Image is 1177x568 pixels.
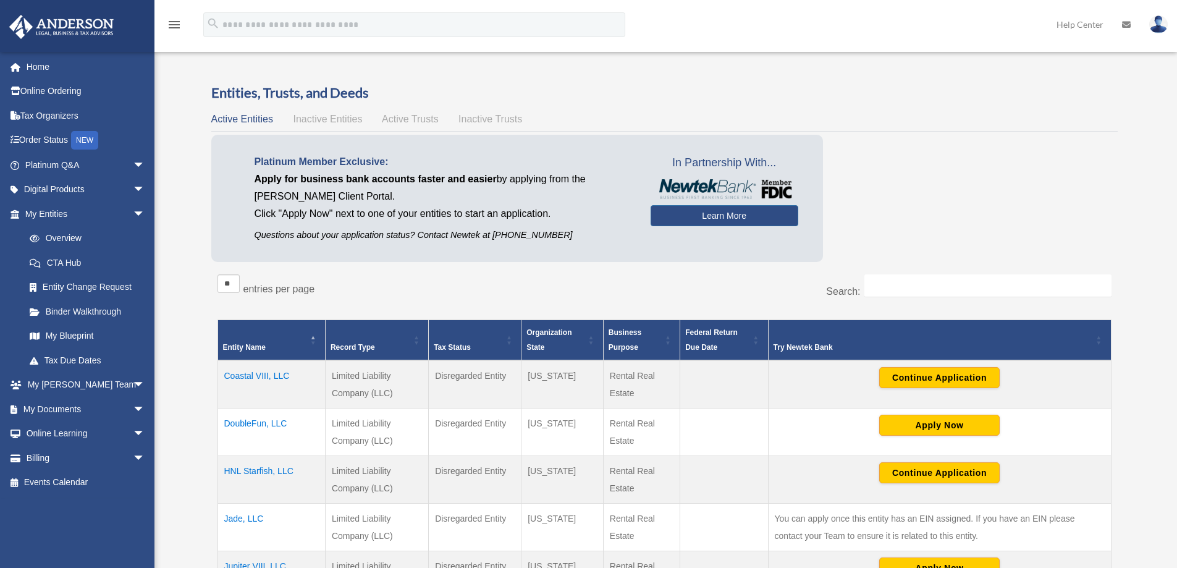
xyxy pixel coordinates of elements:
a: Overview [17,226,151,251]
a: Billingarrow_drop_down [9,446,164,470]
td: [US_STATE] [521,504,604,551]
td: Limited Liability Company (LLC) [325,456,428,504]
td: Disregarded Entity [429,456,521,504]
td: Disregarded Entity [429,409,521,456]
span: arrow_drop_down [133,201,158,227]
a: Learn More [651,205,798,226]
th: Try Newtek Bank : Activate to sort [768,320,1111,361]
a: CTA Hub [17,250,158,275]
span: Entity Name [223,343,266,352]
td: Limited Liability Company (LLC) [325,504,428,551]
p: Click "Apply Now" next to one of your entities to start an application. [255,205,632,223]
span: arrow_drop_down [133,153,158,178]
td: Rental Real Estate [603,456,680,504]
a: Entity Change Request [17,275,158,300]
th: Organization State: Activate to sort [521,320,604,361]
a: Digital Productsarrow_drop_down [9,177,164,202]
span: In Partnership With... [651,153,798,173]
td: Jade, LLC [217,504,325,551]
button: Apply Now [879,415,1000,436]
td: Coastal VIII, LLC [217,360,325,409]
i: search [206,17,220,30]
th: Entity Name: Activate to invert sorting [217,320,325,361]
th: Record Type: Activate to sort [325,320,428,361]
img: NewtekBankLogoSM.png [657,179,792,199]
span: arrow_drop_down [133,177,158,203]
span: arrow_drop_down [133,397,158,422]
td: You can apply once this entity has an EIN assigned. If you have an EIN please contact your Team t... [768,504,1111,551]
td: Limited Liability Company (LLC) [325,360,428,409]
td: [US_STATE] [521,456,604,504]
span: Federal Return Due Date [685,328,738,352]
span: Active Trusts [382,114,439,124]
button: Continue Application [879,367,1000,388]
span: Organization State [526,328,572,352]
p: Questions about your application status? Contact Newtek at [PHONE_NUMBER] [255,227,632,243]
h3: Entities, Trusts, and Deeds [211,83,1118,103]
td: DoubleFun, LLC [217,409,325,456]
p: by applying from the [PERSON_NAME] Client Portal. [255,171,632,205]
a: My Documentsarrow_drop_down [9,397,164,422]
td: HNL Starfish, LLC [217,456,325,504]
th: Federal Return Due Date: Activate to sort [680,320,768,361]
label: Search: [826,286,860,297]
a: My Entitiesarrow_drop_down [9,201,158,226]
span: arrow_drop_down [133,422,158,447]
div: NEW [71,131,98,150]
span: Inactive Trusts [458,114,522,124]
span: arrow_drop_down [133,373,158,398]
td: Limited Liability Company (LLC) [325,409,428,456]
i: menu [167,17,182,32]
a: Online Ordering [9,79,164,104]
span: arrow_drop_down [133,446,158,471]
span: Business Purpose [609,328,641,352]
td: [US_STATE] [521,409,604,456]
a: Binder Walkthrough [17,299,158,324]
div: Try Newtek Bank [774,340,1092,355]
p: Platinum Member Exclusive: [255,153,632,171]
td: Rental Real Estate [603,409,680,456]
a: Platinum Q&Aarrow_drop_down [9,153,164,177]
img: User Pic [1149,15,1168,33]
span: Tax Status [434,343,471,352]
a: Order StatusNEW [9,128,164,153]
a: Online Learningarrow_drop_down [9,422,164,446]
a: My Blueprint [17,324,158,349]
a: Tax Organizers [9,103,164,128]
label: entries per page [243,284,315,294]
a: Tax Due Dates [17,348,158,373]
th: Business Purpose: Activate to sort [603,320,680,361]
th: Tax Status: Activate to sort [429,320,521,361]
a: My [PERSON_NAME] Teamarrow_drop_down [9,373,164,397]
button: Continue Application [879,462,1000,483]
a: Events Calendar [9,470,164,495]
span: Inactive Entities [293,114,362,124]
td: Rental Real Estate [603,360,680,409]
span: Active Entities [211,114,273,124]
td: Disregarded Entity [429,360,521,409]
img: Anderson Advisors Platinum Portal [6,15,117,39]
span: Record Type [331,343,375,352]
a: Home [9,54,164,79]
span: Apply for business bank accounts faster and easier [255,174,497,184]
td: Rental Real Estate [603,504,680,551]
td: Disregarded Entity [429,504,521,551]
td: [US_STATE] [521,360,604,409]
a: menu [167,22,182,32]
